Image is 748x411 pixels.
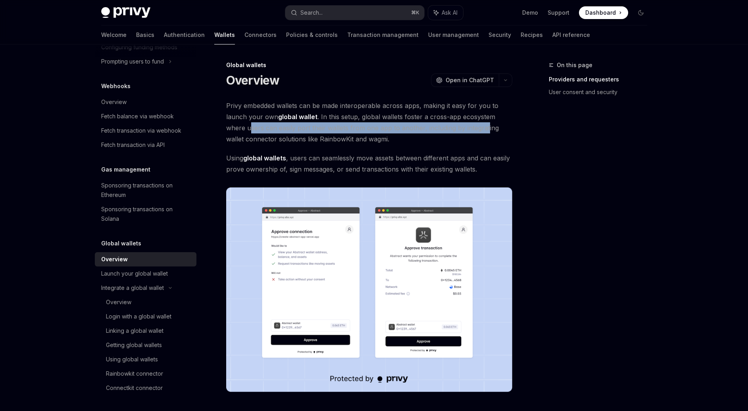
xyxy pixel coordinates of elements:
a: Sponsoring transactions on Ethereum [95,178,196,202]
a: Dashboard [579,6,628,19]
div: Launch your global wallet [101,269,168,278]
div: Sponsoring transactions on Solana [101,205,192,224]
a: Fetch transaction via API [95,138,196,152]
a: Welcome [101,25,127,44]
div: Sponsoring transactions on Ethereum [101,181,192,200]
a: Policies & controls [286,25,338,44]
a: Support [548,9,569,17]
div: Integrate a global wallet [101,283,164,293]
h5: Global wallets [101,239,141,248]
a: Overview [95,95,196,109]
a: Fetch balance via webhook [95,109,196,123]
div: Global wallets [226,61,512,69]
a: Rainbowkit connector [95,367,196,381]
a: Connectors [244,25,277,44]
h5: Gas management [101,165,150,174]
a: Overview [95,252,196,266]
div: Rainbowkit connector [106,369,163,378]
a: Security [488,25,511,44]
a: Getting global wallets [95,338,196,352]
a: Transaction management [347,25,419,44]
a: Connectkit connector [95,381,196,395]
strong: global wallet [278,113,317,121]
a: Providers and requesters [549,73,654,86]
strong: global wallets [243,154,286,162]
a: Using global wallets [95,352,196,367]
a: User consent and security [549,86,654,98]
div: Overview [101,255,128,264]
a: Login with a global wallet [95,309,196,324]
a: Demo [522,9,538,17]
a: API reference [552,25,590,44]
div: Fetch transaction via webhook [101,126,181,135]
div: Prompting users to fund [101,57,164,66]
a: Linking a global wallet [95,324,196,338]
span: On this page [557,60,592,70]
img: images/Crossapp.png [226,187,512,392]
a: Wallets [214,25,235,44]
span: Dashboard [585,9,616,17]
div: Getting global wallets [106,340,162,350]
div: Connectkit connector [106,383,163,393]
h1: Overview [226,73,280,87]
a: Recipes [521,25,543,44]
a: Basics [136,25,154,44]
a: Sponsoring transactions on Solana [95,202,196,226]
button: Open in ChatGPT [431,73,499,87]
div: Linking a global wallet [106,326,163,336]
div: Overview [106,297,131,307]
span: ⌘ K [411,10,419,16]
img: dark logo [101,7,150,18]
h5: Webhooks [101,81,131,91]
div: Overview [101,97,127,107]
a: Authentication [164,25,205,44]
span: Ask AI [442,9,458,17]
div: Fetch balance via webhook [101,112,174,121]
span: Privy embedded wallets can be made interoperable across apps, making it easy for you to launch yo... [226,100,512,145]
div: Fetch transaction via API [101,140,165,150]
button: Search...⌘K [285,6,424,20]
div: Login with a global wallet [106,312,171,321]
a: Fetch transaction via webhook [95,123,196,138]
div: Using global wallets [106,355,158,364]
span: Using , users can seamlessly move assets between different apps and can easily prove ownership of... [226,152,512,175]
a: User management [428,25,479,44]
span: Open in ChatGPT [446,76,494,84]
button: Toggle dark mode [635,6,647,19]
a: Overview [95,295,196,309]
a: Launch your global wallet [95,266,196,281]
button: Ask AI [428,6,463,20]
div: Search... [300,8,323,17]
